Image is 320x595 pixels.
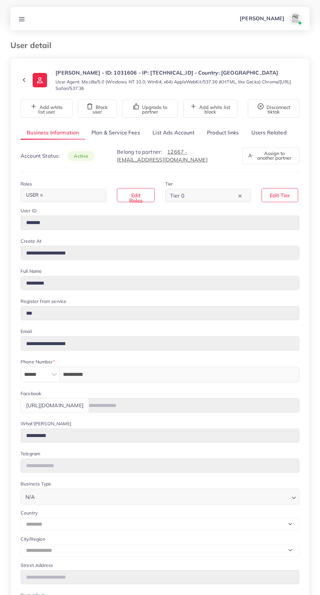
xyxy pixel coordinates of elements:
[21,126,85,140] a: Business Information
[186,191,237,201] input: Search for option
[248,99,299,118] button: Disconnect tiktok
[10,41,56,50] h3: User detail
[47,191,98,201] input: Search for option
[169,191,186,201] span: Tier 0
[201,126,245,140] a: Product links
[21,510,38,516] label: Country
[21,562,53,569] label: Street Address
[245,126,293,140] a: Users Related
[236,12,304,25] a: [PERSON_NAME]avatar
[238,192,242,199] button: Clear Selected
[23,191,46,200] span: USER
[21,181,32,187] label: Roles
[183,99,237,118] button: Add white list block
[21,481,51,487] label: Business Type
[56,79,299,92] small: User Agent: Mozilla/5.0 (Windows NT 10.0; Win64; x64) AppleWebKit/537.36 (KHTML, like Gecko) Chro...
[165,189,251,202] div: Search for option
[240,14,284,22] p: [PERSON_NAME]
[78,99,117,118] button: Block user
[21,298,66,305] label: Register from service
[24,492,36,502] span: N/A
[21,268,42,274] label: Full Name
[117,148,234,164] p: Belong to partner:
[165,181,173,187] label: Tier
[21,536,45,542] label: City/Region
[37,491,289,502] input: Search for option
[21,152,94,160] p: Account Status:
[21,390,41,397] label: Facebook
[21,189,106,202] div: Search for option
[85,126,146,140] a: Plan & Service Fees
[262,188,298,202] button: Edit Tier
[40,194,43,197] button: Deselect USER
[242,148,299,164] button: Assign to another partner
[289,12,302,25] img: avatar
[56,69,299,77] p: [PERSON_NAME] - ID: 1031606 - IP: [TECHNICAL_ID] - Country: [GEOGRAPHIC_DATA]
[21,489,299,504] div: Search for option
[117,188,155,202] button: Edit Roles
[21,450,40,457] label: Telegram
[21,238,41,244] label: Create At
[21,99,72,118] button: Add white list user
[33,73,47,87] img: ic-user-info.36bf1079.svg
[21,359,55,365] label: Phone Number
[21,328,32,335] label: Email
[21,420,71,427] label: What'[PERSON_NAME]
[146,126,201,140] a: List Ads Account
[68,151,94,161] span: active
[122,99,178,118] button: Upgrade to partner
[21,207,37,214] label: User ID
[21,398,89,412] div: [URL][DOMAIN_NAME]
